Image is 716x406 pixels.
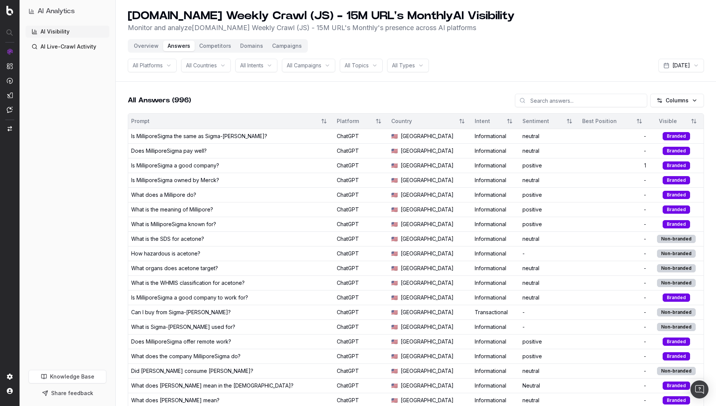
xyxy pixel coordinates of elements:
div: Can I buy from Sigma-[PERSON_NAME]? [131,309,231,316]
p: Monitor and analyze [DOMAIN_NAME] Weekly Crawl (JS) - 15M URL's Monthly 's presence across AI pla... [128,23,515,33]
button: Overview [129,41,163,51]
div: Branded [663,396,690,404]
span: 🇺🇸 [391,279,398,287]
div: - [522,250,577,257]
div: What is the WHMIS classification for acetone? [131,279,245,287]
div: ChatGPT [337,206,385,213]
span: 🇺🇸 [391,338,398,345]
div: ChatGPT [337,191,385,199]
img: Assist [7,106,13,113]
div: ChatGPT [337,132,385,140]
div: ChatGPT [337,265,385,272]
div: Is MilliporeSigma the same as Sigma-[PERSON_NAME]? [131,132,267,140]
span: 🇺🇸 [391,265,398,272]
div: positive [522,220,577,228]
span: 🇺🇸 [391,132,398,140]
div: Does MilliporeSigma pay well? [131,147,207,155]
span: 🇺🇸 [391,309,398,316]
button: Campaigns [268,41,306,51]
div: ChatGPT [337,162,385,169]
div: Informational [475,162,516,169]
div: Branded [663,205,690,214]
div: What does a Millipore do? [131,191,196,199]
div: Informational [475,235,516,243]
div: ChatGPT [337,250,385,257]
span: [GEOGRAPHIC_DATA] [401,220,454,228]
div: - [582,294,646,301]
a: AI Live-Crawl Activity [26,41,109,53]
h1: AI Analytics [38,6,75,17]
div: Non-branded [657,308,696,316]
div: Sentiment [522,117,560,125]
div: Informational [475,147,516,155]
span: [GEOGRAPHIC_DATA] [401,250,454,257]
div: Branded [663,132,690,140]
div: ChatGPT [337,235,385,243]
div: Informational [475,206,516,213]
div: Informational [475,191,516,199]
div: Non-branded [657,367,696,375]
img: Studio [7,92,13,98]
button: Share feedback [29,386,106,400]
div: Informational [475,220,516,228]
button: Sort [503,114,516,128]
div: - [582,279,646,287]
div: Country [391,117,452,125]
div: Intent [475,117,500,125]
div: positive [522,353,577,360]
span: All Campaigns [287,62,321,69]
div: What does [PERSON_NAME] mean in the [DEMOGRAPHIC_DATA]? [131,382,294,389]
span: [GEOGRAPHIC_DATA] [401,397,454,404]
div: ChatGPT [337,279,385,287]
button: Sort [633,114,646,128]
div: Informational [475,176,516,184]
div: ChatGPT [337,309,385,316]
div: Neutral [522,382,577,389]
div: How hazardous is acetone? [131,250,200,257]
div: What does [PERSON_NAME] mean? [131,397,219,404]
span: [GEOGRAPHIC_DATA] [401,147,454,155]
div: ChatGPT [337,220,385,228]
div: Is MilliporeSigma a good company to work for? [131,294,248,301]
div: - [582,353,646,360]
div: What is MilliporeSigma known for? [131,220,216,228]
button: Sort [563,114,576,128]
div: - [582,265,646,272]
img: Switch project [8,126,12,131]
div: - [582,367,646,375]
div: - [582,176,646,184]
div: - [582,338,646,345]
div: Non-branded [657,323,696,331]
span: 🇺🇸 [391,147,398,155]
span: [GEOGRAPHIC_DATA] [401,162,454,169]
span: 🇺🇸 [391,367,398,375]
div: ChatGPT [337,338,385,345]
img: Intelligence [7,63,13,69]
img: Botify logo [6,6,13,15]
span: [GEOGRAPHIC_DATA] [401,176,454,184]
div: - [582,220,646,228]
div: What does the company MilliporeSigma do? [131,353,241,360]
div: Branded [663,176,690,184]
div: What is Sigma-[PERSON_NAME] used for? [131,323,235,331]
div: Informational [475,382,516,389]
div: Branded [663,352,690,360]
button: Columns [650,94,704,107]
div: ChatGPT [337,367,385,375]
div: neutral [522,265,577,272]
span: [GEOGRAPHIC_DATA] [401,279,454,287]
span: 🇺🇸 [391,191,398,199]
span: [GEOGRAPHIC_DATA] [401,382,454,389]
div: neutral [522,367,577,375]
div: What is the meaning of Millipore? [131,206,213,213]
div: ChatGPT [337,353,385,360]
img: Activation [7,78,13,84]
span: [GEOGRAPHIC_DATA] [401,294,454,301]
div: ChatGPT [337,294,385,301]
span: 🇺🇸 [391,162,398,169]
button: Sort [372,114,385,128]
div: - [522,323,577,331]
input: Search answers... [515,94,647,107]
span: 🇺🇸 [391,206,398,213]
div: ChatGPT [337,147,385,155]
